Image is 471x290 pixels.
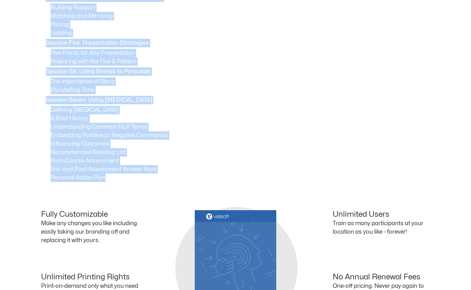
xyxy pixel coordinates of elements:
p: Personal Action Plan [50,173,430,182]
p: Five Points for Any Presentation [50,49,430,57]
p: Post-Course Assessment [50,157,430,165]
p: Understanding Common NLP Terms [50,123,430,131]
p: Storytelling Time [50,86,430,94]
p: Pre- and Post-Assessment Answer Keys [50,165,430,173]
p: Session Seven: Using [MEDICAL_DATA] [46,96,428,104]
p: A Brief History [50,114,430,123]
p: Train as many participants at your location as you like - forever! [333,219,430,236]
p: Pacing [50,20,430,29]
p: Recommended Reading List [50,148,430,157]
h4: Fully Customizable [41,210,138,219]
h4: Unlimited Users [333,210,430,219]
p: Session Five: Presentation Strategies [46,39,428,47]
p: The Importance of Story [50,77,430,86]
p: Building Rapport [50,3,430,12]
p: Preparing with the Five S Pattern [50,57,430,66]
p: Defining [MEDICAL_DATA] [50,106,430,114]
p: Leading [50,29,430,37]
p: Session Six: Using Stories to Persuade [46,67,428,76]
h4: No Annual Renewal Fees [333,273,430,282]
p: Matching and Mirroring [50,12,430,20]
h4: Unlimited Printing Rights [41,273,138,282]
p: Embedding Positive or Negative Commands [50,131,430,140]
p: Influencing Outcomes [50,140,430,148]
p: Make any changes you like including easily taking our branding off and replacing it with yours. [41,219,138,245]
